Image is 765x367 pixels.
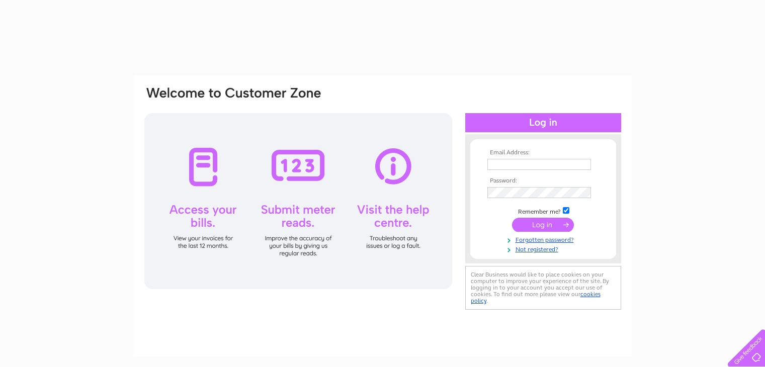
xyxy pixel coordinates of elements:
div: Clear Business would like to place cookies on your computer to improve your experience of the sit... [465,266,621,310]
td: Remember me? [485,206,602,216]
th: Email Address: [485,149,602,156]
a: Forgotten password? [487,234,602,244]
input: Submit [512,218,574,232]
th: Password: [485,177,602,185]
a: cookies policy [471,291,601,304]
a: Not registered? [487,244,602,253]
